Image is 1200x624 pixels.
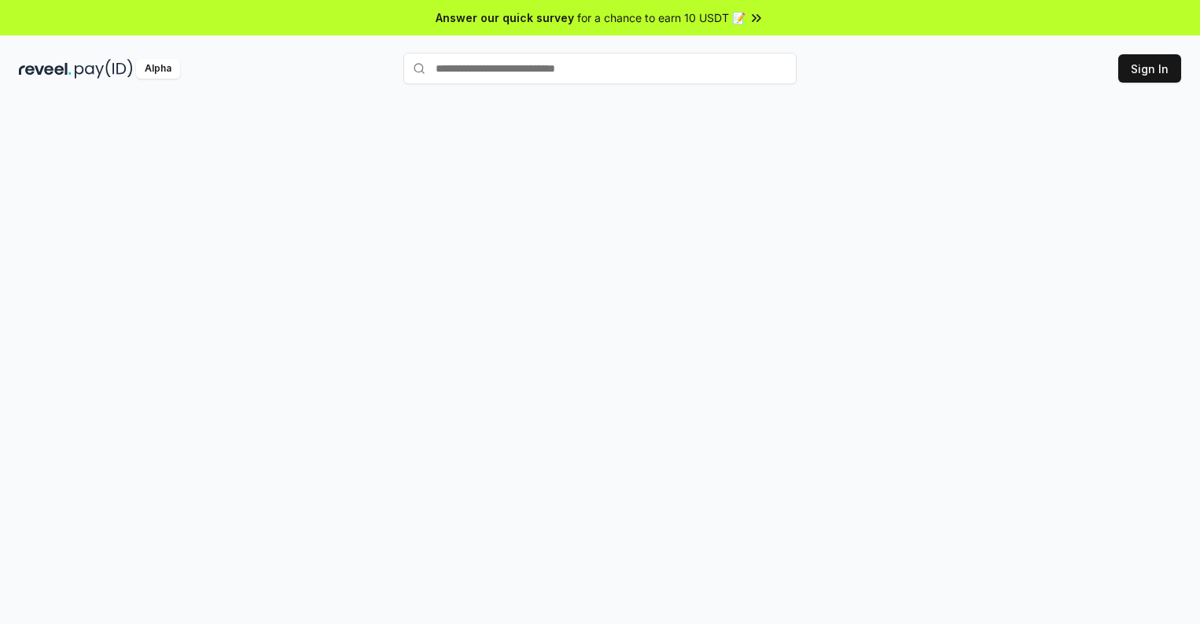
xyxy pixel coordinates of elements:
[1118,54,1181,83] button: Sign In
[436,9,574,26] span: Answer our quick survey
[577,9,745,26] span: for a chance to earn 10 USDT 📝
[136,59,180,79] div: Alpha
[19,59,72,79] img: reveel_dark
[75,59,133,79] img: pay_id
